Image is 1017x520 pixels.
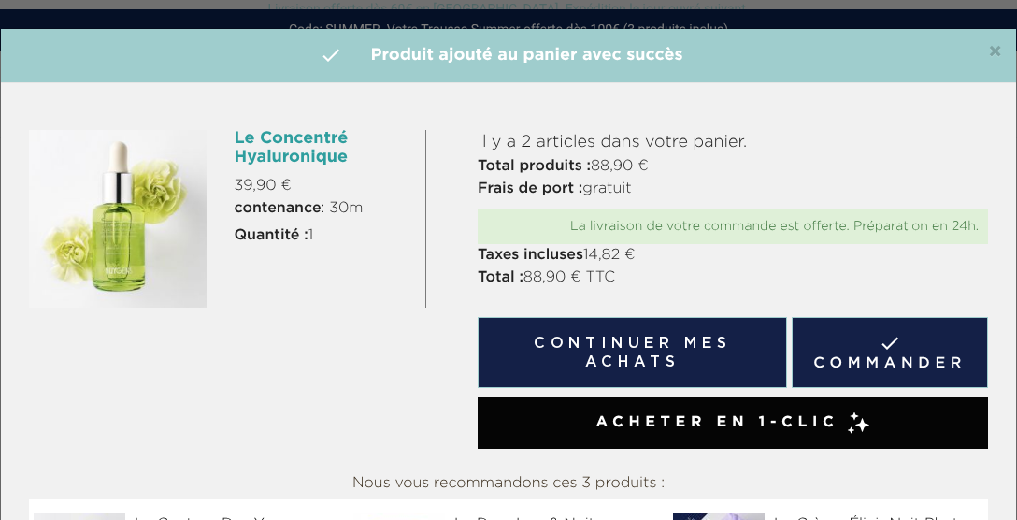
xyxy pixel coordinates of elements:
button: Continuer mes achats [478,317,787,388]
p: gratuit [478,178,988,200]
strong: contenance [235,201,322,216]
span: : 30ml [235,197,367,220]
p: 88,90 € TTC [478,267,988,289]
p: 88,90 € [478,155,988,178]
strong: Quantité : [235,228,308,243]
h6: Le Concentré Hyaluronique [235,130,412,167]
div: La livraison de votre commande est offerte. Préparation en 24h. [487,219,979,235]
i:  [320,44,342,66]
p: 14,82 € [478,244,988,267]
p: Il y a 2 articles dans votre panier. [478,130,988,155]
a: Commander [792,317,988,388]
div: Nous vous recommandons ces 3 produits : [29,468,988,499]
strong: Total produits : [478,159,591,174]
p: 39,90 € [235,175,412,197]
p: 1 [235,224,412,247]
img: Le Concentré Hyaluronique [29,130,207,308]
h4: Produit ajouté au panier avec succès [15,43,1002,68]
strong: Taxes incluses [478,248,583,263]
button: Close [988,41,1002,64]
strong: Total : [478,270,523,285]
span: × [988,41,1002,64]
strong: Frais de port : [478,181,582,196]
